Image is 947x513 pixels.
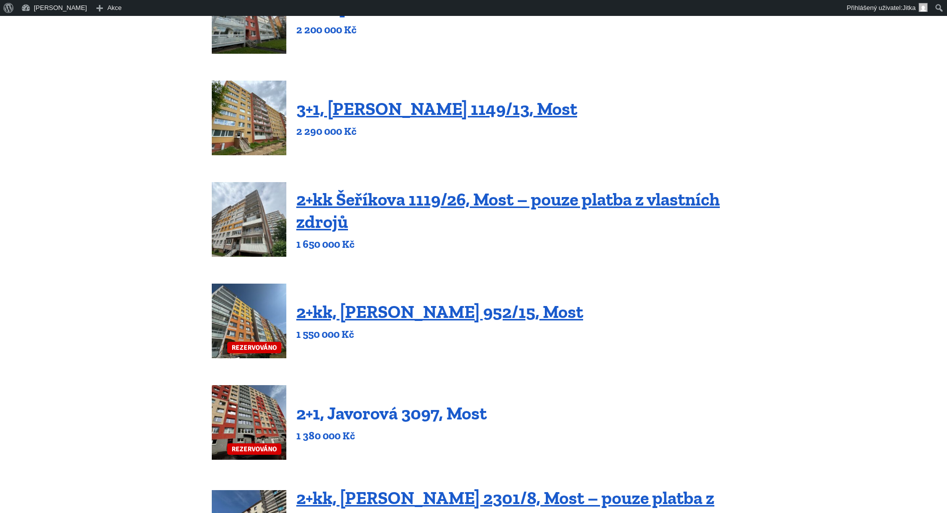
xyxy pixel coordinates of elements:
[296,301,583,322] a: 2+kk, [PERSON_NAME] 952/15, Most
[296,237,735,251] p: 1 650 000 Kč
[212,385,286,460] a: REZERVOVÁNO
[296,98,577,119] a: 3+1, [PERSON_NAME] 1149/13, Most
[296,403,487,424] a: 2+1, Javorová 3097, Most
[902,4,916,11] span: Jitka
[296,327,583,341] p: 1 550 000 Kč
[296,23,512,37] p: 2 200 000 Kč
[227,342,281,353] span: REZERVOVÁNO
[296,429,487,443] p: 1 380 000 Kč
[212,284,286,358] a: REZERVOVÁNO
[296,189,720,232] a: 2+kk Šeříkova 1119/26, Most – pouze platba z vlastních zdrojů
[296,124,577,138] p: 2 290 000 Kč
[227,443,281,455] span: REZERVOVÁNO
